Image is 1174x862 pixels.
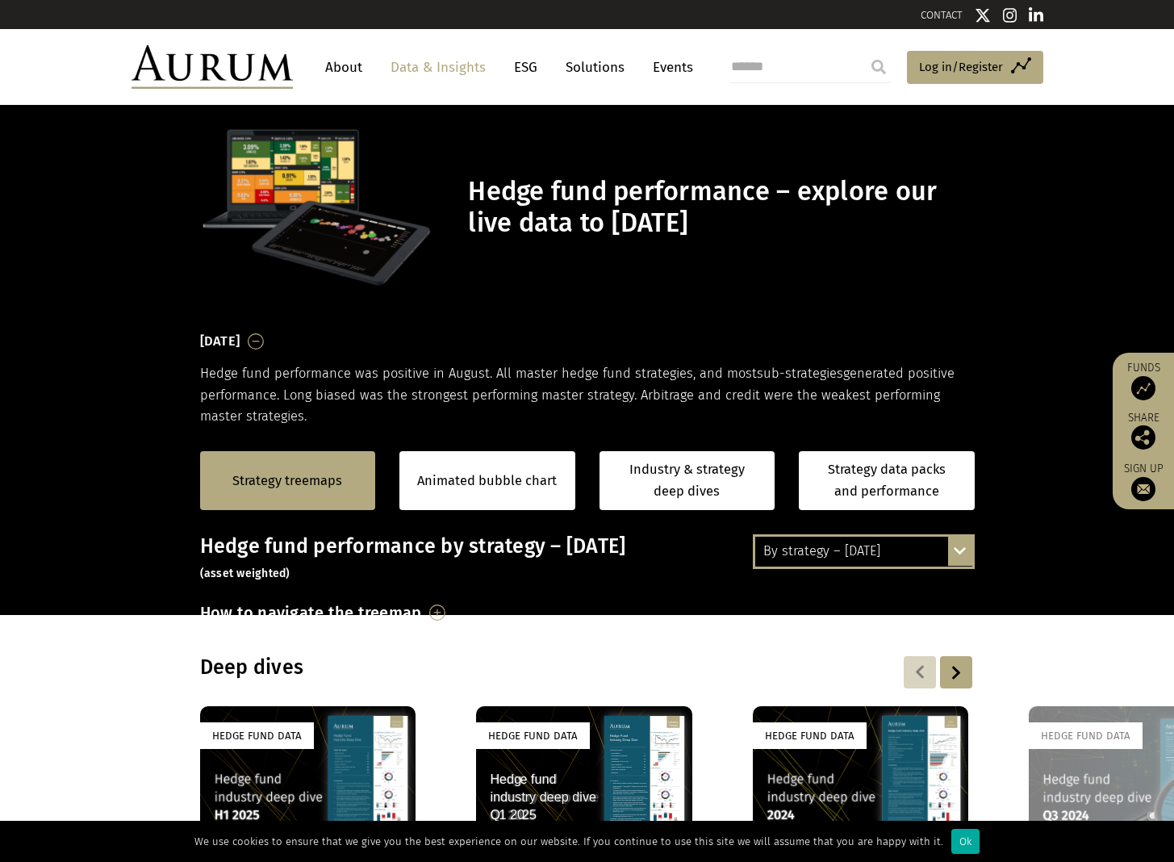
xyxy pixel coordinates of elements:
[200,567,290,580] small: (asset weighted)
[1029,7,1043,23] img: Linkedin icon
[921,9,963,21] a: CONTACT
[1003,7,1017,23] img: Instagram icon
[645,52,693,82] a: Events
[919,57,1003,77] span: Log in/Register
[799,451,975,510] a: Strategy data packs and performance
[600,451,775,510] a: Industry & strategy deep dives
[200,599,422,626] h3: How to navigate the treemap
[317,52,370,82] a: About
[200,534,975,583] h3: Hedge fund performance by strategy – [DATE]
[506,52,545,82] a: ESG
[558,52,633,82] a: Solutions
[755,537,972,566] div: By strategy – [DATE]
[753,722,867,749] div: Hedge Fund Data
[476,722,590,749] div: Hedge Fund Data
[1131,376,1155,400] img: Access Funds
[907,51,1043,85] a: Log in/Register
[200,363,975,427] p: Hedge fund performance was positive in August. All master hedge fund strategies, and most generat...
[468,176,970,239] h1: Hedge fund performance – explore our live data to [DATE]
[132,45,293,89] img: Aurum
[232,471,342,492] a: Strategy treemaps
[757,366,843,381] span: sub-strategies
[1131,477,1155,501] img: Sign up to our newsletter
[417,471,557,492] a: Animated bubble chart
[200,655,767,680] h3: Deep dives
[200,329,240,354] h3: [DATE]
[1121,412,1166,450] div: Share
[1029,722,1143,749] div: Hedge Fund Data
[975,7,991,23] img: Twitter icon
[1131,425,1155,450] img: Share this post
[951,829,980,854] div: Ok
[863,51,895,83] input: Submit
[382,52,494,82] a: Data & Insights
[1121,462,1166,501] a: Sign up
[1121,361,1166,400] a: Funds
[200,722,314,749] div: Hedge Fund Data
